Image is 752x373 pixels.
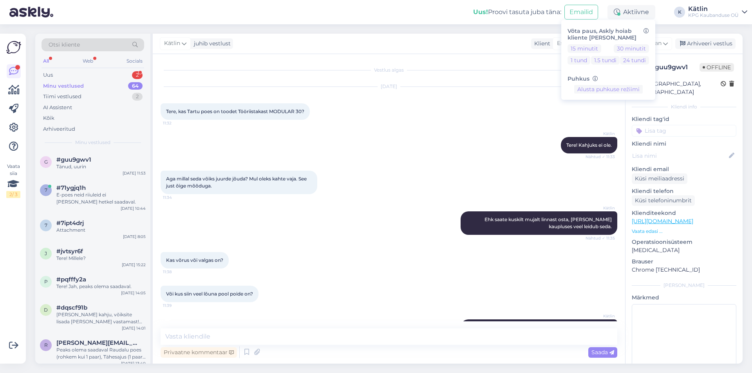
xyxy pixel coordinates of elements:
[632,238,736,246] p: Operatsioonisüsteem
[161,347,237,358] div: Privaatne kommentaar
[44,279,48,285] span: p
[632,115,736,123] p: Kliendi tag'id
[568,44,601,53] button: 15 minutit
[163,269,192,275] span: 11:38
[166,108,304,114] span: Tere, kas Tartu poes on toodet Tööriistakast MODULAR 30?
[632,125,736,137] input: Lisa tag
[161,67,617,74] div: Vestlus algas
[675,38,736,49] div: Arhiveeri vestlus
[49,41,80,49] span: Otsi kliente
[123,234,146,240] div: [DATE] 8:05
[166,257,223,263] span: Kas võrus või valgas on?
[473,7,561,17] div: Proovi tasuta juba täna:
[688,6,747,18] a: KätlinKPG Kaubanduse OÜ
[43,114,54,122] div: Kõik
[43,82,84,90] div: Minu vestlused
[121,290,146,296] div: [DATE] 14:05
[484,216,613,229] span: Ehk saate kuskilt mujalt linnast osta, [PERSON_NAME] kaupluses veel leidub seda.
[632,258,736,266] p: Brauser
[473,8,488,16] b: Uus!
[632,209,736,217] p: Klienditeekond
[586,205,615,211] span: Kätlin
[632,282,736,289] div: [PERSON_NAME]
[632,151,727,160] input: Lisa nimi
[122,325,146,331] div: [DATE] 14:01
[122,262,146,268] div: [DATE] 15:22
[531,40,550,48] div: Klient
[632,103,736,110] div: Kliendi info
[56,255,146,262] div: Tere! Millele?
[632,195,695,206] div: Küsi telefoninumbrit
[166,176,308,189] span: Aga millal seda võiks juurde jõuda? Mul oleks kahte vaja. See just õige mõõduga.
[566,142,612,148] span: Tere! Kahjuks ei ole.
[132,93,143,101] div: 2
[56,339,138,346] span: rainerlahi@hotmail.com
[586,235,615,241] span: Nähtud ✓ 11:35
[43,125,75,133] div: Arhiveeritud
[591,56,620,65] button: 1.5 tundi
[56,248,83,255] span: #jvtsyr6f
[43,104,72,112] div: AI Assistent
[56,311,146,325] div: [PERSON_NAME] kahju, võiksite lisada [PERSON_NAME] vastamast! Ilusat päeva 🙂
[632,165,736,173] p: Kliendi email
[634,80,721,96] div: [GEOGRAPHIC_DATA], [GEOGRAPHIC_DATA]
[56,191,146,205] div: E-poes neid riiuleid ei [PERSON_NAME] hetkel saadaval.
[163,195,192,200] span: 11:34
[128,82,143,90] div: 64
[56,276,86,283] span: #pqfffy2a
[56,156,91,163] span: #guu9gwv1
[132,71,143,79] div: 2
[44,342,48,348] span: r
[45,187,47,193] span: 7
[607,5,655,19] div: Aktiivne
[125,56,144,66] div: Socials
[43,93,81,101] div: Tiimi vestlused
[586,154,615,160] span: Nähtud ✓ 11:33
[586,131,615,137] span: Kätlin
[688,6,739,12] div: Kätlin
[166,291,253,297] span: Või kus siin veel lõuna pool poide on?
[45,222,47,228] span: 7
[620,56,649,65] button: 24 tundi
[163,120,192,126] span: 11:32
[44,307,48,313] span: d
[557,39,581,48] span: Estonian
[688,12,739,18] div: KPG Kaubanduse OÜ
[56,220,84,227] span: #7ipt4drj
[121,360,146,366] div: [DATE] 13:40
[161,83,617,90] div: [DATE]
[591,349,614,356] span: Saada
[6,40,21,55] img: Askly Logo
[6,191,20,198] div: 2 / 3
[564,5,598,20] button: Emailid
[568,76,649,82] h6: Puhkus
[56,184,86,191] span: #71ygjq1h
[632,294,736,302] p: Märkmed
[56,346,146,360] div: Peaks olema saadaval Raudalu poes (rohkem kui 1 paar), Tähesajus (1 paar) [PERSON_NAME] seisuga.
[632,246,736,254] p: [MEDICAL_DATA]
[56,283,146,290] div: Tere! Jah, peaks olema saadaval.
[700,63,734,72] span: Offline
[568,56,590,65] button: 1 tund
[123,170,146,176] div: [DATE] 11:53
[42,56,51,66] div: All
[6,163,20,198] div: Vaata siia
[568,28,649,41] h6: Võta paus, Askly hoiab kliente [PERSON_NAME]
[45,250,47,256] span: j
[632,173,687,184] div: Küsi meiliaadressi
[164,39,180,48] span: Kätlin
[81,56,95,66] div: Web
[191,40,231,48] div: juhib vestlust
[56,163,146,170] div: Tänud, uurin
[614,44,649,53] button: 30 minutit
[674,7,685,18] div: K
[44,159,48,165] span: g
[632,218,693,225] a: [URL][DOMAIN_NAME]
[632,228,736,235] p: Vaata edasi ...
[163,303,192,308] span: 11:39
[632,266,736,274] p: Chrome [TECHNICAL_ID]
[574,85,643,94] button: Alusta puhkuse režiimi
[651,63,700,72] div: # guu9gwv1
[75,139,110,146] span: Minu vestlused
[56,304,87,311] span: #dqscf91b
